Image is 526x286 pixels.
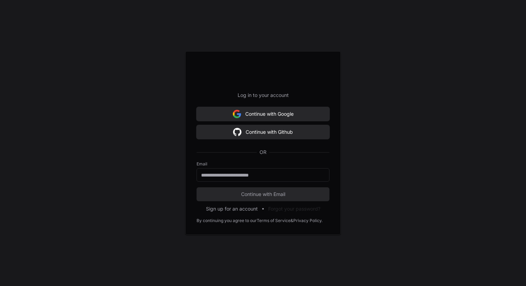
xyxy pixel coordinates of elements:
[197,161,329,167] label: Email
[197,191,329,198] span: Continue with Email
[257,218,290,223] a: Terms of Service
[268,205,320,212] button: Forgot your password?
[197,92,329,99] p: Log in to your account
[257,149,269,156] span: OR
[293,218,322,223] a: Privacy Policy.
[197,125,329,139] button: Continue with Github
[197,187,329,201] button: Continue with Email
[206,205,258,212] button: Sign up for an account
[233,107,241,121] img: Sign in with google
[197,218,257,223] div: By continuing you agree to our
[233,125,241,139] img: Sign in with google
[290,218,293,223] div: &
[197,107,329,121] button: Continue with Google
